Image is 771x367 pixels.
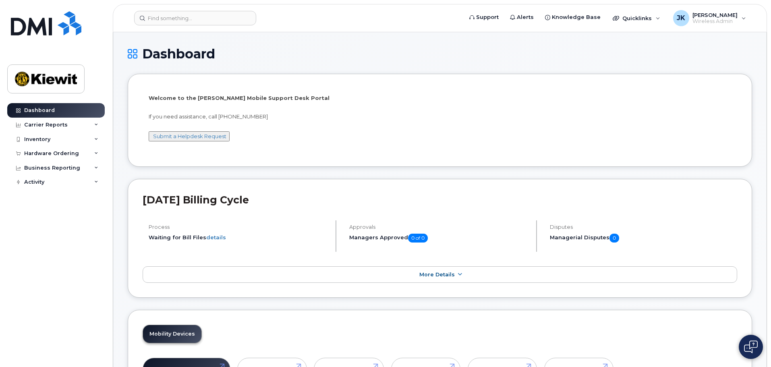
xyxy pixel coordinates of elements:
[550,234,737,243] h5: Managerial Disputes
[609,234,619,243] span: 0
[143,325,201,343] a: Mobility Devices
[206,234,226,241] a: details
[149,224,329,230] h4: Process
[149,131,230,141] button: Submit a Helpdesk Request
[149,113,731,120] p: If you need assistance, call [PHONE_NUMBER]
[550,224,737,230] h4: Disputes
[349,224,529,230] h4: Approvals
[408,234,428,243] span: 0 of 0
[128,47,752,61] h1: Dashboard
[149,234,329,241] li: Waiting for Bill Files
[419,272,455,278] span: More Details
[153,133,226,139] a: Submit a Helpdesk Request
[349,234,529,243] h5: Managers Approved
[744,340,758,353] img: Open chat
[149,94,731,102] p: Welcome to the [PERSON_NAME] Mobile Support Desk Portal
[143,194,737,206] h2: [DATE] Billing Cycle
